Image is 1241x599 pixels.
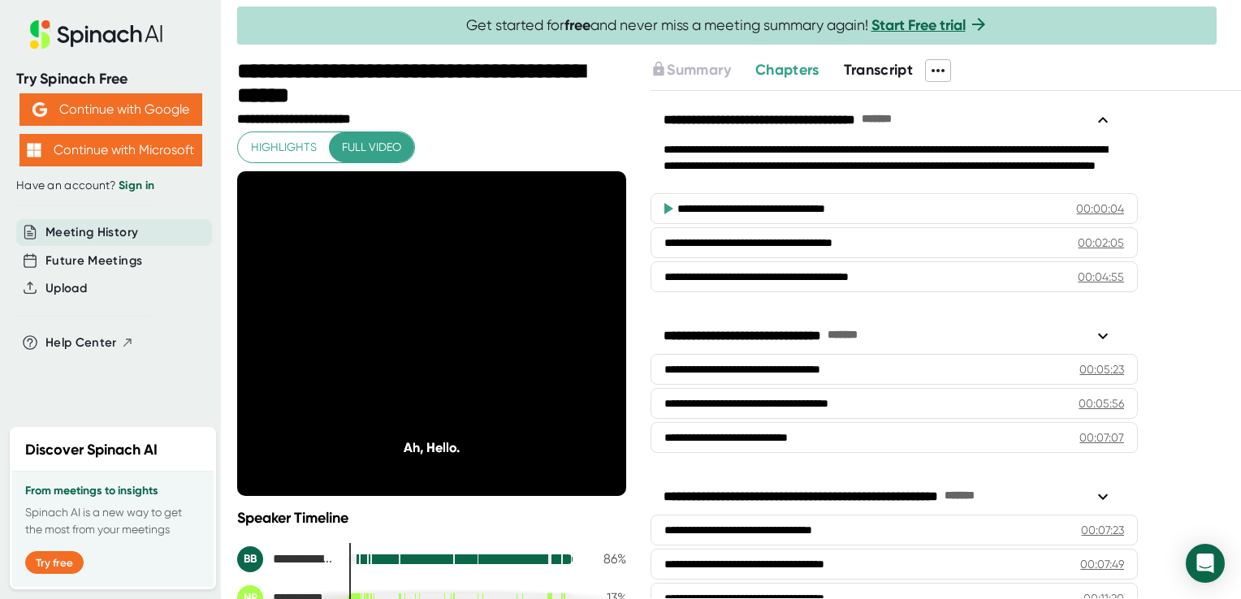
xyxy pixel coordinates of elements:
button: Full video [329,132,414,162]
button: Continue with Microsoft [19,134,202,166]
button: Summary [651,59,730,81]
div: Bradley Barrie [237,546,335,572]
b: free [564,16,590,34]
button: Highlights [238,132,330,162]
div: Open Intercom Messenger [1186,544,1225,583]
button: Upload [45,279,87,298]
div: Try Spinach Free [16,70,205,88]
div: Ah, Hello. [276,440,588,455]
div: 00:05:23 [1079,361,1124,377]
a: Start Free trial [871,16,966,34]
div: Upgrade to access [651,59,755,82]
a: Sign in [119,179,154,192]
span: Get started for and never miss a meeting summary again! [466,16,988,35]
div: BB [237,546,263,572]
div: 00:02:05 [1078,235,1124,251]
span: Highlights [251,137,317,157]
div: 00:07:49 [1080,556,1124,572]
span: Transcript [844,61,914,79]
div: 00:07:07 [1079,429,1124,446]
button: Help Center [45,334,134,352]
span: Full video [342,137,401,157]
div: Have an account? [16,179,205,193]
button: Future Meetings [45,252,142,270]
div: 86 % [586,551,626,567]
img: Aehbyd4JwY73AAAAAElFTkSuQmCC [32,102,47,117]
h3: From meetings to insights [25,485,201,498]
span: Summary [667,61,730,79]
button: Meeting History [45,223,138,242]
div: 00:07:23 [1081,522,1124,538]
div: 00:05:56 [1079,395,1124,412]
span: Help Center [45,334,117,352]
button: Chapters [755,59,819,81]
button: Transcript [844,59,914,81]
div: 00:04:55 [1078,269,1124,285]
div: Speaker Timeline [237,509,626,527]
p: Spinach AI is a new way to get the most from your meetings [25,504,201,538]
button: Try free [25,551,84,574]
h2: Discover Spinach AI [25,439,158,461]
div: 00:00:04 [1076,200,1124,217]
span: Chapters [755,61,819,79]
button: Continue with Google [19,93,202,126]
